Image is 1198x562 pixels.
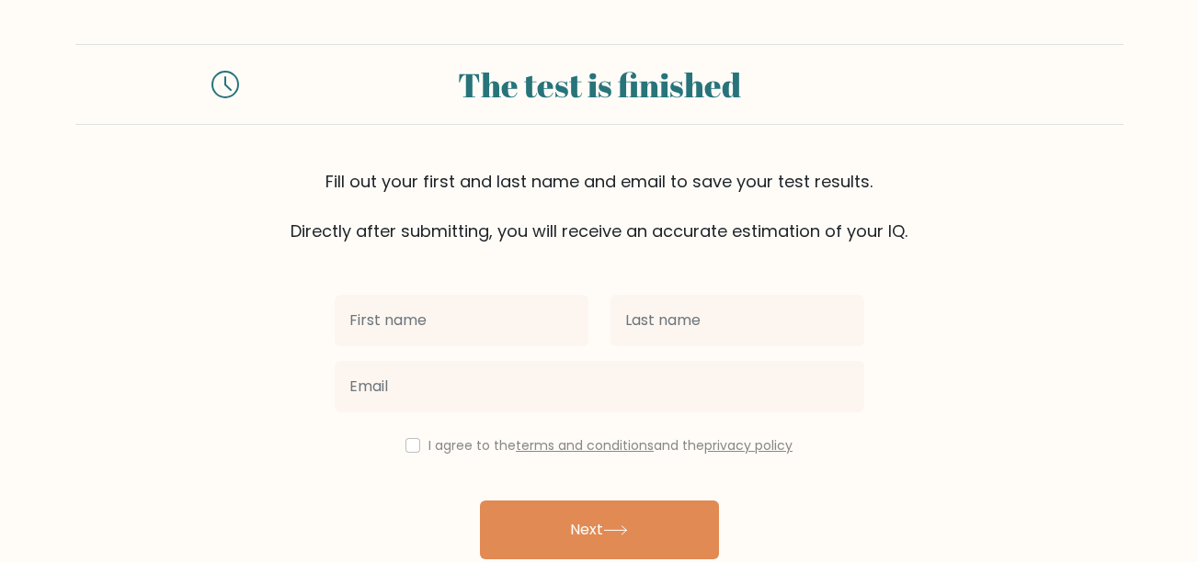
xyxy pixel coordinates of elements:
[75,169,1124,243] div: Fill out your first and last name and email to save your test results. Directly after submitting,...
[610,295,864,346] input: Last name
[704,436,793,455] a: privacy policy
[335,361,864,412] input: Email
[428,436,793,455] label: I agree to the and the
[480,500,719,559] button: Next
[516,436,654,455] a: terms and conditions
[335,295,588,346] input: First name
[261,60,938,109] div: The test is finished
